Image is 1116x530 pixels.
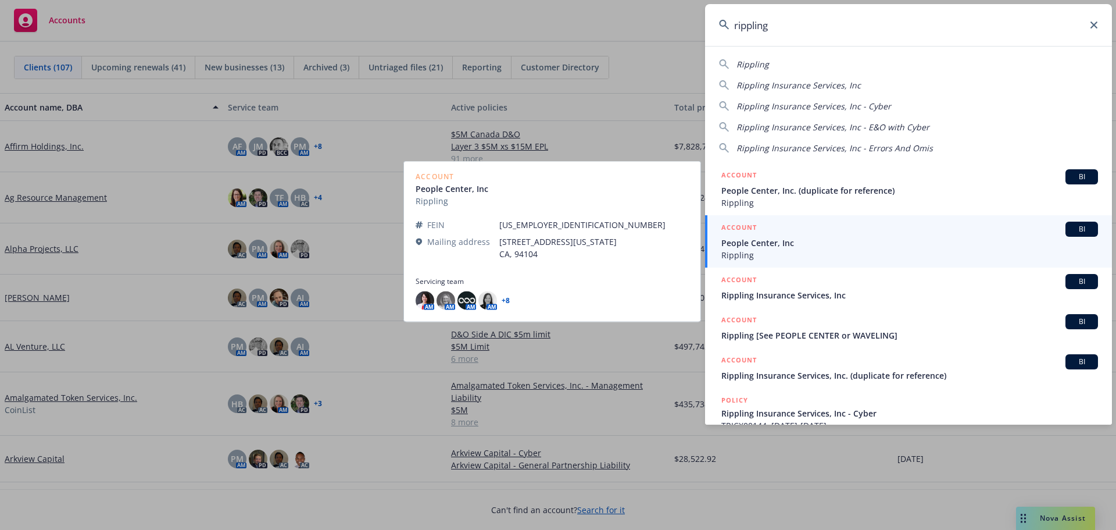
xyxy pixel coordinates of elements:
span: Rippling Insurance Services, Inc - Cyber [721,407,1098,419]
h5: ACCOUNT [721,354,757,368]
span: BI [1070,357,1093,367]
a: ACCOUNTBIRippling [See PEOPLE CENTER or WAVELING] [705,308,1112,348]
a: POLICYRippling Insurance Services, Inc - CyberTRICX00144, [DATE]-[DATE] [705,388,1112,438]
h5: ACCOUNT [721,169,757,183]
span: Rippling Insurance Services, Inc. (duplicate for reference) [721,369,1098,382]
span: Rippling [736,59,769,70]
span: Rippling [721,197,1098,209]
span: Rippling Insurance Services, Inc - Errors And Omis [736,143,933,154]
span: TRICX00144, [DATE]-[DATE] [721,419,1098,432]
span: BI [1070,172,1093,182]
span: Rippling Insurance Services, Inc - E&O with Cyber [736,122,929,133]
span: Rippling [See PEOPLE CENTER or WAVELING] [721,329,1098,342]
span: Rippling Insurance Services, Inc [721,289,1098,301]
span: BI [1070,316,1093,327]
h5: POLICY [721,394,748,406]
h5: ACCOUNT [721,222,757,236]
span: BI [1070,224,1093,234]
span: BI [1070,276,1093,287]
a: ACCOUNTBIRippling Insurance Services, Inc. (duplicate for reference) [705,348,1112,388]
input: Search... [705,4,1112,46]
a: ACCOUNTBIPeople Center, Inc. (duplicate for reference)Rippling [705,163,1112,215]
span: People Center, Inc. (duplicate for reference) [721,184,1098,197]
h5: ACCOUNT [721,274,757,288]
span: People Center, Inc [721,237,1098,249]
h5: ACCOUNT [721,314,757,328]
span: Rippling [721,249,1098,261]
a: ACCOUNTBIPeople Center, IncRippling [705,215,1112,268]
a: ACCOUNTBIRippling Insurance Services, Inc [705,268,1112,308]
span: Rippling Insurance Services, Inc - Cyber [736,101,891,112]
span: Rippling Insurance Services, Inc [736,80,861,91]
